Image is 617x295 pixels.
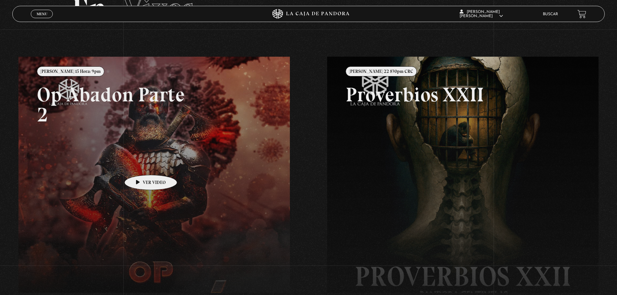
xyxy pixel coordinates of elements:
span: Menu [37,12,47,16]
span: Cerrar [34,17,50,22]
a: View your shopping cart [577,10,586,18]
a: Buscar [543,12,558,16]
span: [PERSON_NAME] [PERSON_NAME] [460,10,503,18]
